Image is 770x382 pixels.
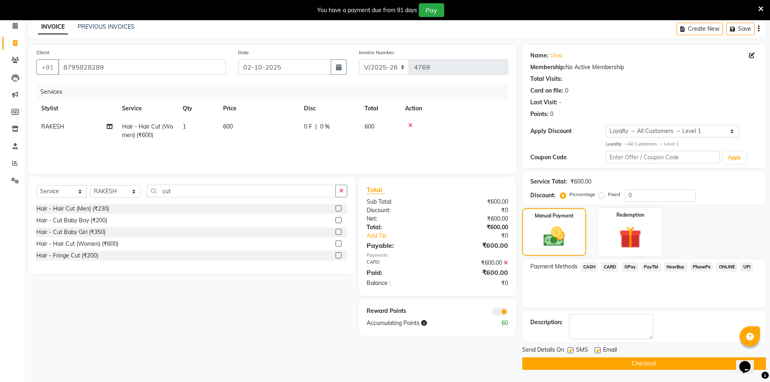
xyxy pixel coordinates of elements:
span: 0 F [304,122,312,131]
div: ₹600.00 [437,268,514,277]
th: Stylist [36,99,117,118]
span: NearBuy [664,262,687,272]
div: Paid: [361,268,437,277]
span: 600 [223,123,233,130]
div: 0 [565,87,568,95]
div: Balance : [361,279,437,287]
span: CARD [601,262,618,272]
span: UPI [740,262,753,272]
label: Redemption [616,211,644,219]
div: No Active Membership [530,63,758,72]
div: Coupon Code [530,153,606,162]
div: Discount: [361,206,437,215]
div: Description: [530,318,563,327]
strong: Loyalty → [606,141,627,147]
div: ₹600.00 [437,215,514,223]
div: Name: [530,51,548,60]
div: Hair - Fringe Cut (₹200) [36,251,98,260]
div: Last Visit: [530,98,557,107]
span: 1 [183,123,186,130]
a: INVOICE [38,20,68,34]
div: ₹600.00 [437,223,514,232]
div: All Customers → Level 1 [606,141,758,148]
a: Add Tip [361,232,450,240]
div: Payments [367,252,508,259]
input: Search by Name/Mobile/Email/Code [58,59,226,75]
div: Hair - Hair Cut (Women) (₹600) [36,240,118,248]
span: SMS [576,346,588,356]
div: ₹0 [437,279,514,287]
div: Card on file: [530,87,563,95]
div: ₹600.00 [437,259,514,267]
span: Hair - Hair Cut (Women) (₹600) [122,123,173,139]
div: You have a payment due from 91 days [317,6,417,15]
span: PayTM [641,262,661,272]
div: ₹600.00 [437,241,514,250]
span: PhonePe [690,262,713,272]
div: Net: [361,215,437,223]
div: Hair - Cut Baby Girl (₹350) [36,228,105,236]
span: 600 [365,123,374,130]
div: ₹600.00 [437,198,514,206]
span: ONLINE [716,262,737,272]
div: Discount: [530,191,555,200]
label: Date [238,49,249,56]
label: Percentage [570,191,595,198]
button: Checkout [522,357,766,370]
div: Services [37,84,514,99]
th: Price [218,99,299,118]
div: ₹0 [437,206,514,215]
label: Manual Payment [535,212,574,219]
div: Accumulating Points [361,319,475,327]
span: | [315,122,317,131]
div: Apply Discount [530,127,606,135]
input: Enter Offer / Coupon Code [606,151,720,163]
label: Client [36,49,49,56]
label: Fixed [608,191,620,198]
th: Total [360,99,400,118]
span: GPay [622,262,638,272]
button: Create New [677,23,723,35]
span: Total [367,186,385,194]
label: Invoice Number [359,49,394,56]
button: Save [726,23,755,35]
div: Hair - Cut Baby Boy (₹200) [36,216,107,225]
div: Reward Points [361,307,437,316]
div: 60 [476,319,514,327]
div: Membership: [530,63,565,72]
div: CARD [361,259,437,267]
th: Action [400,99,508,118]
th: Qty [178,99,218,118]
div: Service Total: [530,177,567,186]
div: Total Visits: [530,75,562,83]
span: Payment Methods [530,262,578,271]
input: Search or Scan [147,185,336,197]
img: _cash.svg [537,224,572,249]
div: 0 [550,110,553,118]
button: Apply [723,152,746,164]
div: ₹0 [450,232,514,240]
img: _gift.svg [612,224,648,251]
div: Sub Total: [361,198,437,206]
span: RAKESH [41,123,64,130]
div: Hair - Hair Cut (Men) (₹230) [36,205,109,213]
div: Total: [361,223,437,232]
span: CASH [581,262,598,272]
th: Service [117,99,178,118]
div: Points: [530,110,548,118]
button: +91 [36,59,59,75]
div: ₹600.00 [570,177,591,186]
span: Email [603,346,617,356]
a: Uma [550,51,562,60]
button: Pay [419,3,444,17]
iframe: chat widget [736,350,762,374]
div: - [559,98,561,107]
div: Payable: [361,241,437,250]
a: PREVIOUS INVOICES [78,23,135,30]
span: 0 % [320,122,330,131]
span: Send Details On [522,346,564,356]
th: Disc [299,99,360,118]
